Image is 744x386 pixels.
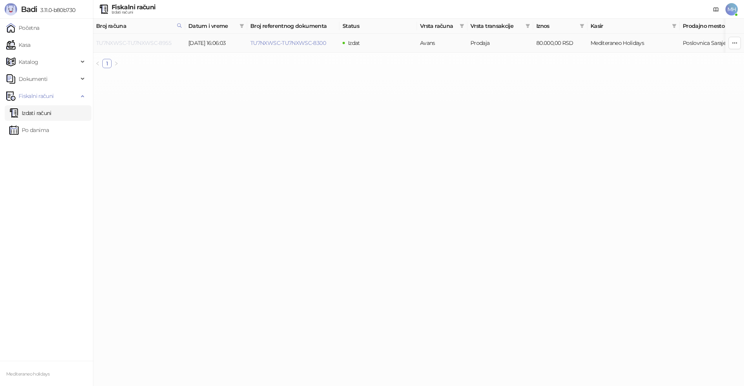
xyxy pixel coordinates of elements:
a: Po danima [9,122,49,138]
span: left [95,61,100,66]
span: Dokumenti [19,71,47,87]
span: filter [458,20,466,32]
th: Vrsta računa [417,19,467,34]
span: Vrsta transakcije [470,22,522,30]
th: Status [339,19,417,34]
td: Avans [417,34,467,53]
a: Početna [6,20,40,36]
img: Logo [5,3,17,15]
button: left [93,59,102,68]
div: Fiskalni računi [112,4,155,10]
span: Izdat [348,39,360,46]
small: Mediteraneo holidays [6,371,50,377]
span: filter [524,20,532,32]
a: Dokumentacija [710,3,722,15]
span: 3.11.0-b80b730 [37,7,75,14]
td: Prodaja [467,34,533,53]
a: TU7NXWSC-TU7NXWSC-8300 [250,39,326,46]
button: right [112,59,121,68]
span: Badi [21,5,37,14]
li: Sledeća strana [112,59,121,68]
span: filter [525,24,530,28]
a: Kasa [6,37,30,53]
span: filter [580,24,584,28]
td: [DATE] 16:06:03 [185,34,247,53]
a: 1 [103,59,111,68]
span: filter [460,24,464,28]
th: Vrsta transakcije [467,19,533,34]
div: Izdati računi [112,10,155,14]
span: filter [672,24,677,28]
span: Fiskalni računi [19,88,53,104]
td: TU7NXWSC-TU7NXWSC-8955 [93,34,185,53]
th: Kasir [587,19,680,34]
span: Iznos [536,22,577,30]
span: MH [725,3,738,15]
span: right [114,61,119,66]
span: filter [670,20,678,32]
span: filter [578,20,586,32]
span: Broj računa [96,22,174,30]
td: 80.000,00 RSD [533,34,587,53]
span: Katalog [19,54,38,70]
th: Broj referentnog dokumenta [247,19,339,34]
span: filter [238,20,246,32]
th: Broj računa [93,19,185,34]
li: 1 [102,59,112,68]
span: Kasir [591,22,669,30]
span: Datum i vreme [188,22,236,30]
td: Mediteraneo Holidays [587,34,680,53]
a: TU7NXWSC-TU7NXWSC-8955 [96,39,171,46]
a: Izdati računi [9,105,52,121]
li: Prethodna strana [93,59,102,68]
span: filter [239,24,244,28]
span: Vrsta računa [420,22,456,30]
